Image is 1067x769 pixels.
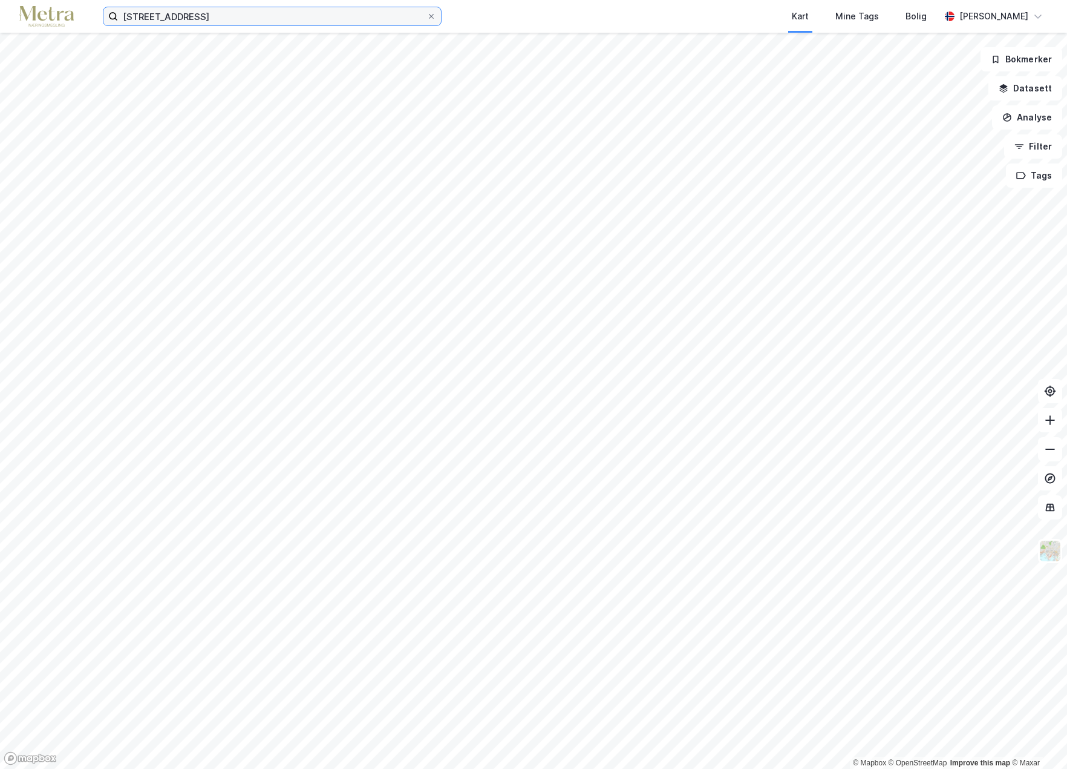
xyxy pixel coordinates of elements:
[1006,163,1062,188] button: Tags
[959,9,1028,24] div: [PERSON_NAME]
[950,759,1010,767] a: Improve this map
[889,759,947,767] a: OpenStreetMap
[853,759,886,767] a: Mapbox
[1007,711,1067,769] div: Kontrollprogram for chat
[981,47,1062,71] button: Bokmerker
[4,751,57,765] a: Mapbox homepage
[992,105,1062,130] button: Analyse
[835,9,879,24] div: Mine Tags
[19,6,74,27] img: metra-logo.256734c3b2bbffee19d4.png
[905,9,927,24] div: Bolig
[1004,134,1062,159] button: Filter
[118,7,426,25] input: Søk på adresse, matrikkel, gårdeiere, leietakere eller personer
[792,9,809,24] div: Kart
[988,76,1062,101] button: Datasett
[1039,540,1062,563] img: Z
[1007,711,1067,769] iframe: Chat Widget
